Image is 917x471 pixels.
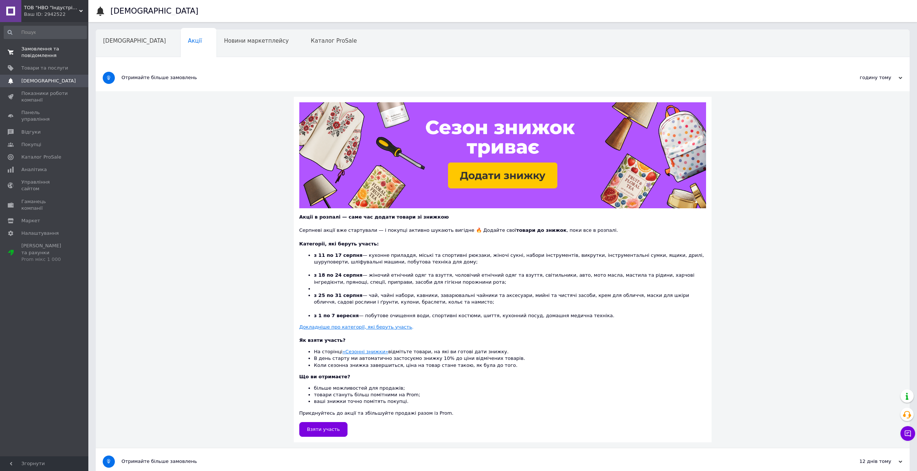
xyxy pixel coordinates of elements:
span: Маркет [21,217,40,224]
a: Докладніше про категорії, які беруть участь. [299,324,414,330]
span: Гаманець компанії [21,198,68,212]
b: з 11 по 17 серпня [314,252,363,258]
span: Каталог ProSale [21,154,61,160]
li: товари стануть більш помітними на Prom; [314,392,706,398]
li: На сторінці відмітьте товари, на які ви готові дати знижку. [314,348,706,355]
span: Управління сайтом [21,179,68,192]
div: Отримайте більше замовлень [121,74,829,81]
div: 12 днів тому [829,458,902,465]
b: Категорії, які беруть участь: [299,241,379,247]
span: Каталог ProSale [311,38,357,44]
div: Отримайте більше замовлень [121,458,829,465]
div: годину тому [829,74,902,81]
li: Коли сезонна знижка завершиться, ціна на товар стане такою, як була до того. [314,362,706,369]
li: В день старту ми автоматично застосуємо знижку 10% до ціни відмічених товарів. [314,355,706,362]
li: ваші знижки точно помітять покупці. [314,398,706,405]
span: Товари та послуги [21,65,68,71]
span: [DEMOGRAPHIC_DATA] [103,38,166,44]
li: — побутове очищення води, спортивні костюми, шиття, кухонний посуд, домашня медична техніка. [314,312,706,319]
div: Серпневі акції вже стартували — і покупці активно шукають вигідне 🔥 Додайте свої , поки все в роз... [299,220,706,234]
div: Приєднуйтесь до акції та збільшуйте продажі разом із Prom. [299,373,706,417]
button: Чат з покупцем [900,426,915,441]
span: [DEMOGRAPHIC_DATA] [21,78,76,84]
span: Відгуки [21,129,40,135]
span: ТОВ "НВО "Індустрія Інвест" [24,4,79,11]
b: Як взяти участь? [299,337,346,343]
b: товари до знижок [516,227,567,233]
b: Акції в розпалі — саме час додати товари зі знижкою [299,214,449,220]
div: Ваш ID: 2942522 [24,11,88,18]
span: Панель управління [21,109,68,123]
b: з 18 по 24 серпня [314,272,363,278]
span: Аналітика [21,166,47,173]
span: Замовлення та повідомлення [21,46,68,59]
u: Докладніше про категорії, які беруть участь [299,324,412,330]
b: Що ви отримаєте? [299,374,350,379]
li: більше можливостей для продажів; [314,385,706,392]
h1: [DEMOGRAPHIC_DATA] [110,7,198,15]
span: Показники роботи компанії [21,90,68,103]
span: Взяти участь [307,426,340,432]
li: — жіночий етнічний одяг та взуття, чоловічий етнічний одяг та взуття, світильники, авто, мото мас... [314,272,706,285]
span: Новини маркетплейсу [224,38,289,44]
b: з 1 по 7 вересня [314,313,359,318]
b: з 25 по 31 серпня [314,293,363,298]
a: Взяти участь [299,422,348,437]
div: Prom мікс 1 000 [21,256,68,263]
span: Покупці [21,141,41,148]
input: Пошук [4,26,87,39]
span: Налаштування [21,230,59,237]
span: Акції [188,38,202,44]
li: — кухонне приладдя, міські та спортивні рюкзаки, жіночі сукні, набори інструментів, викрутки, інс... [314,252,706,272]
a: «Сезонні знижки» [342,349,388,354]
span: [PERSON_NAME] та рахунки [21,242,68,263]
li: — чай, чайні набори, кавники, заварювальні чайники та аксесуари, мийні та чистячі засоби, крем дл... [314,292,706,312]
